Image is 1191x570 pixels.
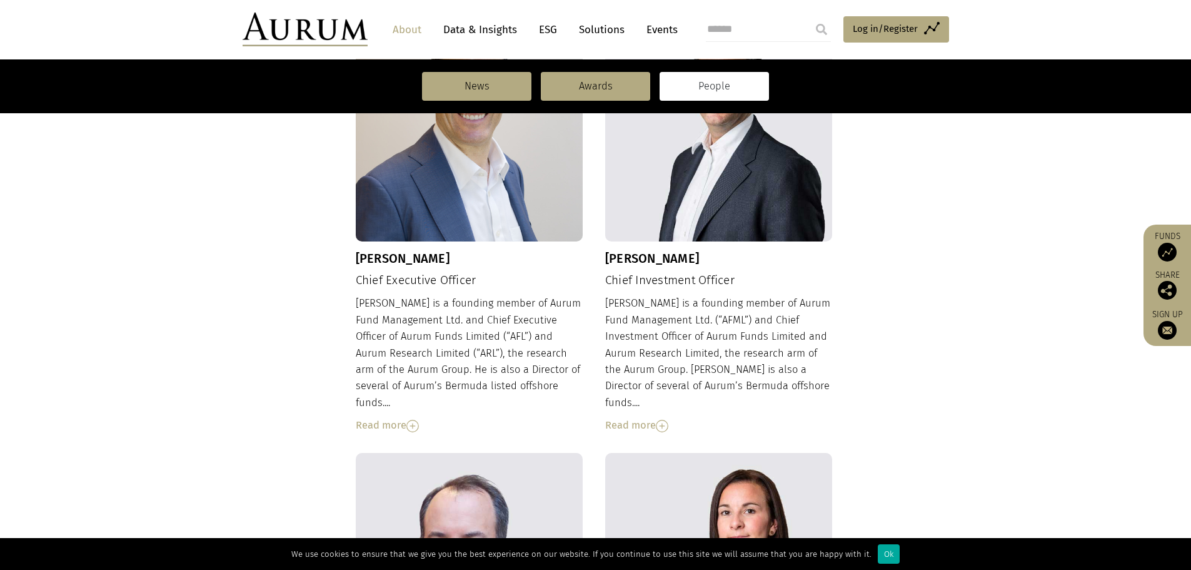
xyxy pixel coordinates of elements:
[1158,321,1177,340] img: Sign up to our newsletter
[809,17,834,42] input: Submit
[356,417,583,434] div: Read more
[605,295,833,434] div: [PERSON_NAME] is a founding member of Aurum Fund Management Ltd. (“AFML”) and Chief Investment Of...
[660,72,769,101] a: People
[541,72,650,101] a: Awards
[356,273,583,288] h4: Chief Executive Officer
[605,273,833,288] h4: Chief Investment Officer
[437,18,523,41] a: Data & Insights
[533,18,563,41] a: ESG
[356,295,583,434] div: [PERSON_NAME] is a founding member of Aurum Fund Management Ltd. and Chief Executive Officer of A...
[1158,281,1177,300] img: Share this post
[386,18,428,41] a: About
[422,72,531,101] a: News
[1150,231,1185,262] a: Funds
[853,21,918,36] span: Log in/Register
[573,18,631,41] a: Solutions
[640,18,678,41] a: Events
[605,417,833,434] div: Read more
[1150,309,1185,340] a: Sign up
[406,420,419,432] img: Read More
[843,16,949,43] a: Log in/Register
[878,544,900,564] div: Ok
[356,251,583,266] h3: [PERSON_NAME]
[1150,271,1185,300] div: Share
[656,420,668,432] img: Read More
[243,13,368,46] img: Aurum
[1158,243,1177,262] img: Access Funds
[605,251,833,266] h3: [PERSON_NAME]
